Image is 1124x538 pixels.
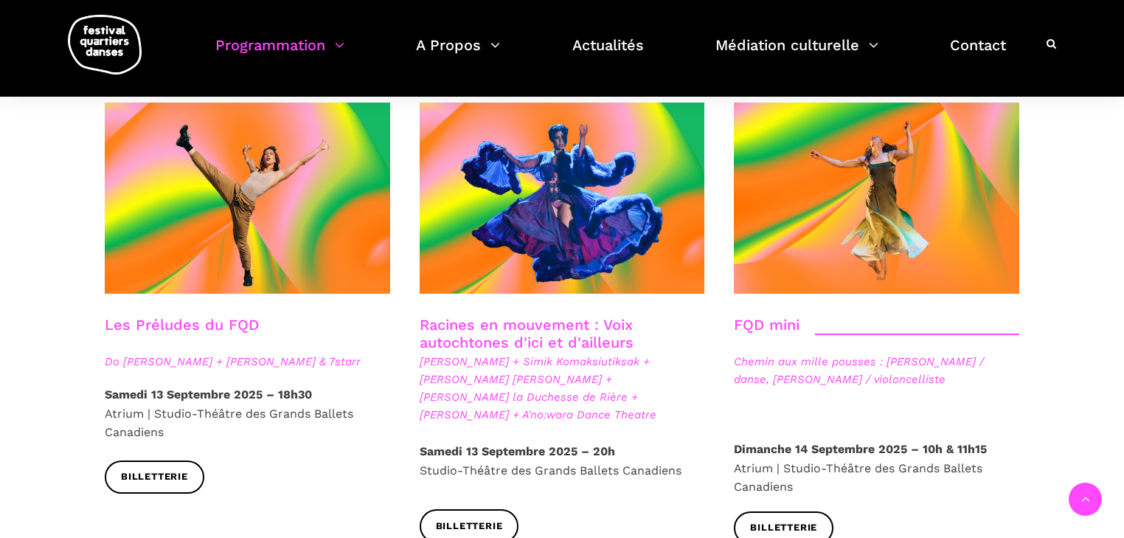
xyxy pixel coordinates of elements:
span: Billetterie [436,519,503,534]
a: Billetterie [105,461,204,494]
strong: Samedi 13 Septembre 2025 – 18h30 [105,387,312,401]
span: Billetterie [750,520,817,536]
span: Chemin aux mille pousses : [PERSON_NAME] / danse, [PERSON_NAME] / violoncelliste [734,353,1019,388]
strong: Dimanche 14 Septembre 2025 – 10h & 11h15 [734,442,987,456]
a: Médiation culturelle [715,32,878,76]
span: Billetterie [121,469,188,485]
span: [PERSON_NAME] + Simik Komaksiutiksak + [PERSON_NAME] [PERSON_NAME] + [PERSON_NAME] la Duchesse de... [420,353,705,424]
a: Contact [950,32,1006,76]
span: Do [PERSON_NAME] + [PERSON_NAME] & 7starr [105,353,390,370]
a: FQD mini [734,316,799,334]
p: Atrium | Studio-Théâtre des Grands Ballets Canadiens [734,440,1019,497]
img: logo-fqd-med [68,15,142,75]
p: Atrium | Studio-Théâtre des Grands Ballets Canadiens [105,385,390,442]
strong: Samedi 13 Septembre 2025 – 20h [420,444,615,458]
a: A Propos [416,32,500,76]
a: Les Préludes du FQD [105,316,259,334]
p: Studio-Théâtre des Grands Ballets Canadiens [420,442,705,480]
a: Actualités [572,32,644,76]
a: Programmation [215,32,344,76]
a: Racines en mouvement : Voix autochtones d'ici et d'ailleurs [420,316,634,351]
